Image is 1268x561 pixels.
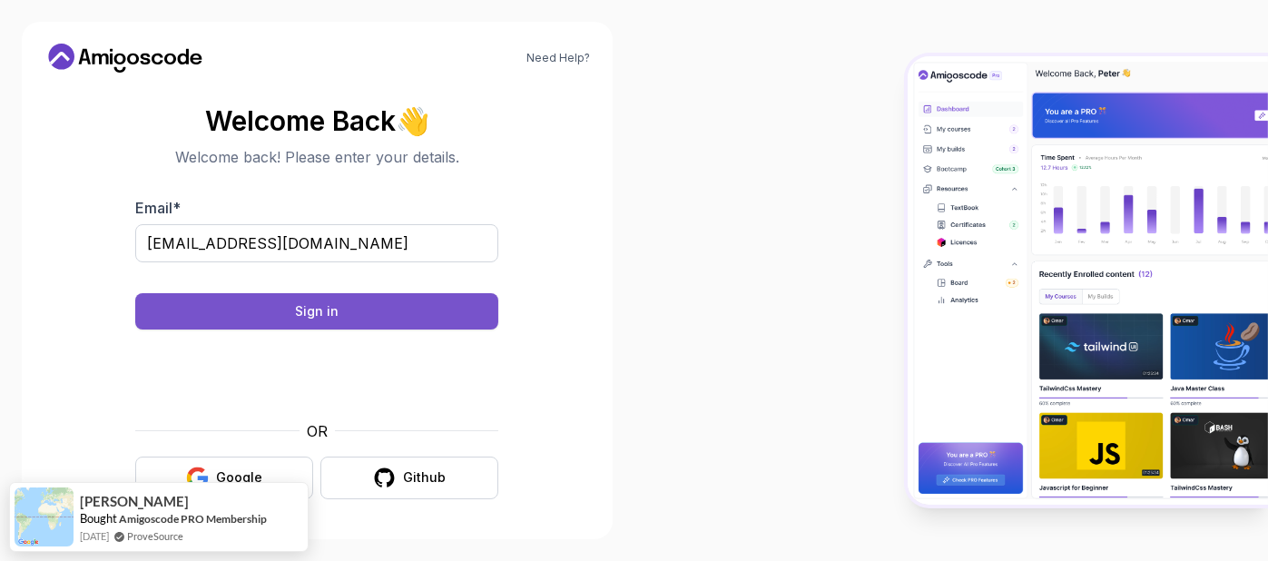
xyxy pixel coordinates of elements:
[135,293,498,330] button: Sign in
[403,468,446,487] div: Github
[527,51,591,65] a: Need Help?
[135,146,498,168] p: Welcome back! Please enter your details.
[15,487,74,546] img: provesource social proof notification image
[127,528,183,544] a: ProveSource
[295,302,339,320] div: Sign in
[80,511,117,526] span: Bought
[44,44,207,73] a: Home link
[80,494,189,509] span: [PERSON_NAME]
[80,528,109,544] span: [DATE]
[135,106,498,135] h2: Welcome Back
[135,457,313,499] button: Google
[135,199,181,217] label: Email *
[908,56,1268,505] img: Amigoscode Dashboard
[119,512,267,526] a: Amigoscode PRO Membership
[307,420,328,442] p: OR
[216,468,262,487] div: Google
[180,340,454,409] iframe: Widget containing checkbox for hCaptcha security challenge
[135,224,498,262] input: Enter your email
[395,105,429,135] span: 👋
[320,457,498,499] button: Github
